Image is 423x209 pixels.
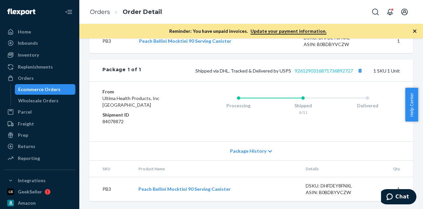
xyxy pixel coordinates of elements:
[18,155,40,162] div: Reporting
[372,177,413,201] td: 1
[300,161,372,177] th: Details
[369,5,382,19] button: Open Search Box
[102,118,180,125] dd: 84078872
[18,28,31,35] div: Home
[271,110,335,115] div: 8/11
[169,28,327,34] p: Reminder: You have unpaid invoices.
[141,66,400,75] div: 1 SKU 1 Unit
[306,183,366,189] div: DSKU: DHFDEY8FNXL
[89,161,133,177] th: SKU
[18,143,35,150] div: Returns
[18,132,28,138] div: Prep
[18,97,58,104] div: Wholesale Orders
[4,130,75,140] a: Prep
[102,112,180,118] dt: Shipment ID
[18,200,36,206] div: Amazon
[4,73,75,83] a: Orders
[139,38,231,44] a: Peach Bellini Mocktini 90 Serving Canister
[356,66,364,75] button: Copy tracking number
[123,8,162,16] a: Order Detail
[398,5,411,19] button: Open account menu
[405,88,418,122] button: Help Center
[4,119,75,129] a: Freight
[90,8,110,16] a: Orders
[18,75,34,81] div: Orders
[15,95,76,106] a: Wholesale Orders
[15,84,76,95] a: Ecommerce Orders
[18,52,39,58] div: Inventory
[306,189,366,196] div: ASIN: B0BDBYVCZW
[230,148,266,154] span: Package History
[372,161,413,177] th: Qty
[4,62,75,72] a: Replenishments
[138,186,231,192] a: Peach Bellini Mocktini 90 Serving Canister
[7,9,35,15] img: Flexport logo
[18,40,38,46] div: Inbounds
[271,102,335,109] div: Shipped
[206,102,271,109] div: Processing
[335,102,400,109] div: Delivered
[89,177,133,201] td: PB3
[4,175,75,186] button: Integrations
[4,38,75,48] a: Inbounds
[18,109,32,115] div: Parcel
[4,186,75,197] a: GeekSeller
[383,5,397,19] button: Open notifications
[370,29,413,53] td: 1
[62,5,75,19] button: Close Navigation
[133,161,300,177] th: Product Name
[18,121,34,127] div: Freight
[304,41,365,48] div: ASIN: B0BDBYVCZW
[18,177,46,184] div: Integrations
[4,141,75,152] a: Returns
[18,188,42,195] div: GeekSeller
[89,29,134,53] td: PB3
[102,66,141,75] div: Package 1 of 1
[102,95,159,108] span: Ultima Health Products, Inc [GEOGRAPHIC_DATA]
[4,198,75,208] a: Amazon
[18,64,53,70] div: Replenishments
[4,107,75,117] a: Parcel
[295,68,353,74] a: 9261290316871736892727
[195,68,364,74] span: Shipped via DHL, Tracked & Delivered by USPS
[4,50,75,60] a: Inventory
[381,189,416,206] iframe: Opens a widget where you can chat to one of our agents
[102,88,180,95] dt: From
[4,26,75,37] a: Home
[4,153,75,164] a: Reporting
[18,86,60,93] div: Ecommerce Orders
[250,28,327,34] a: Update your payment information.
[85,2,167,22] ol: breadcrumbs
